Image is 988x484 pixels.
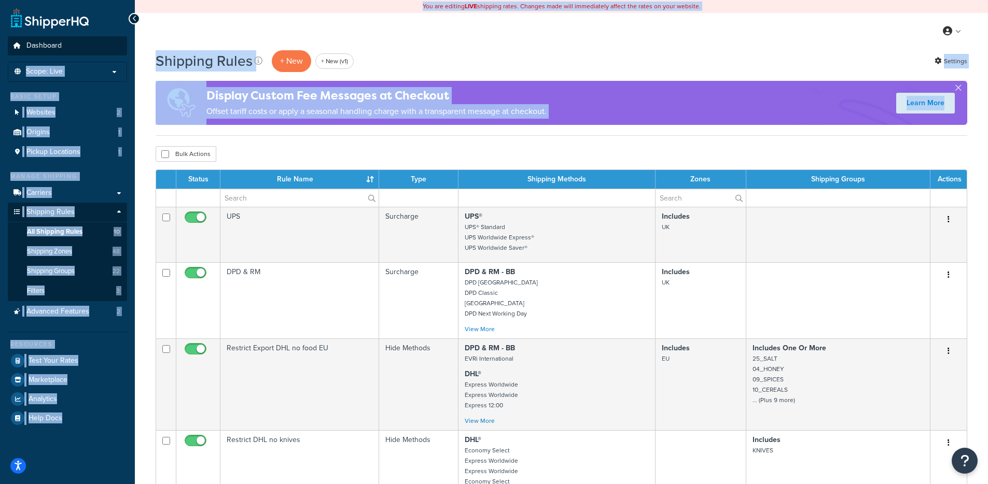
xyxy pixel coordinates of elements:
th: Zones [656,170,746,189]
small: UK [662,222,670,232]
span: Analytics [29,395,57,404]
li: Advanced Features [8,302,127,321]
span: 10 [114,227,120,236]
a: Advanced Features 2 [8,302,127,321]
p: Offset tariff costs or apply a seasonal handling charge with a transparent message at checkout. [206,104,547,119]
strong: UPS® [465,211,482,222]
div: Resources [8,340,127,349]
strong: Includes [753,434,781,445]
span: Dashboard [26,41,62,50]
span: Scope: Live [26,67,63,76]
li: Websites [8,103,127,122]
a: Marketplace [8,371,127,389]
a: Learn More [896,93,955,113]
th: Rule Name : activate to sort column ascending [220,170,379,189]
a: Analytics [8,390,127,408]
span: Advanced Features [26,307,89,316]
td: Surcharge [379,262,458,338]
span: 2 [117,307,120,316]
a: Pickup Locations 1 [8,143,127,162]
span: 1 [118,128,120,137]
strong: DPD & RM - BB [465,266,515,277]
a: Dashboard [8,36,127,55]
li: Shipping Zones [8,242,127,261]
span: Shipping Groups [27,267,75,276]
span: Shipping Rules [26,208,75,217]
span: Origins [26,128,50,137]
small: UPS® Standard UPS Worldwide Express® UPS Worldwide Saver® [465,222,534,252]
td: Restrict Export DHL no food EU [220,338,379,430]
a: Origins 1 [8,123,127,142]
li: Shipping Groups [8,262,127,281]
li: All Shipping Rules [8,222,127,241]
a: View More [465,324,495,334]
b: LIVE [465,2,477,11]
td: UPS [220,207,379,262]
li: Shipping Rules [8,203,127,301]
button: Open Resource Center [952,448,978,474]
td: Surcharge [379,207,458,262]
h1: Shipping Rules [156,51,253,71]
small: DPD [GEOGRAPHIC_DATA] DPD Classic [GEOGRAPHIC_DATA] DPD Next Working Day [465,278,538,318]
a: View More [465,416,495,425]
span: 2 [117,108,120,117]
strong: DHL® [465,368,481,379]
span: Pickup Locations [26,148,80,156]
a: Shipping Groups 22 [8,262,127,281]
small: UK [662,278,670,287]
button: Bulk Actions [156,146,216,162]
a: Carriers [8,183,127,203]
input: Search [656,189,746,207]
a: Test Your Rates [8,351,127,370]
small: EVRi International [465,354,513,363]
p: + New [272,50,311,72]
th: Actions [930,170,967,189]
span: Filters [27,287,45,295]
input: Search [220,189,379,207]
td: Hide Methods [379,338,458,430]
span: 3 [116,287,120,295]
li: Origins [8,123,127,142]
a: Settings [935,54,967,68]
small: 25_SALT 04_HONEY 09_SPICES 10_CEREALS ... (Plus 9 more) [753,354,795,405]
span: Help Docs [29,414,62,423]
div: Manage Shipping [8,172,127,181]
small: Express Worldwide Express Worldwide Express 12:00 [465,380,518,410]
span: Test Your Rates [29,357,78,365]
li: Filters [8,281,127,301]
img: duties-banner-06bc72dcb5fe05cb3f9472aba00be2ae8eb53ab6f0d8bb03d382ba314ac3c341.png [156,81,206,125]
h4: Display Custom Fee Messages at Checkout [206,87,547,104]
small: EU [662,354,670,363]
a: Websites 2 [8,103,127,122]
strong: Includes [662,266,690,277]
div: Basic Setup [8,92,127,101]
strong: DPD & RM - BB [465,343,515,353]
th: Type [379,170,458,189]
span: 48 [113,247,120,256]
a: All Shipping Rules 10 [8,222,127,241]
strong: Includes One Or More [753,343,826,353]
a: ShipperHQ Home [11,8,89,29]
td: DPD & RM [220,262,379,338]
a: + New (v1) [315,53,354,69]
strong: DHL® [465,434,481,445]
th: Shipping Groups [746,170,930,189]
span: Marketplace [29,376,67,385]
span: Shipping Zones [27,247,72,256]
a: Help Docs [8,409,127,428]
span: Websites [26,108,55,117]
strong: Includes [662,211,690,222]
small: KNIVES [753,446,773,455]
span: All Shipping Rules [27,227,82,236]
th: Shipping Methods [458,170,656,189]
a: Filters 3 [8,281,127,301]
span: 1 [118,148,120,156]
span: Carriers [26,189,52,197]
li: Pickup Locations [8,143,127,162]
